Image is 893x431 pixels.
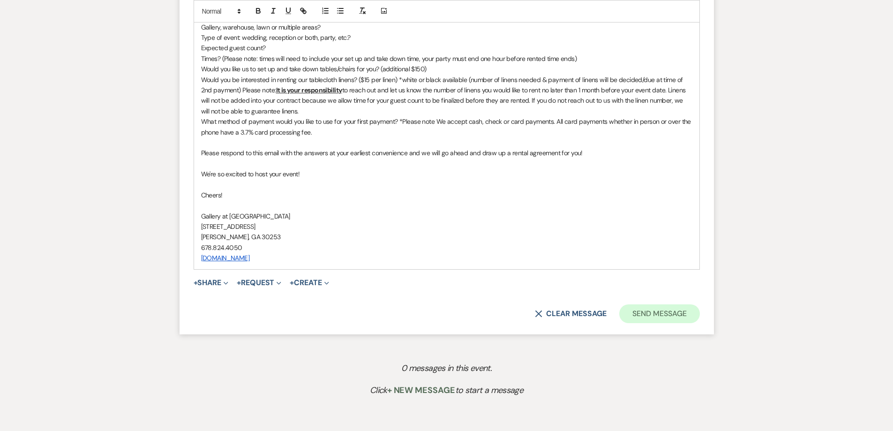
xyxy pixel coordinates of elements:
[387,385,455,396] span: + New Message
[201,384,692,397] p: Click to start a message
[201,169,692,179] p: We're so excited to host your event!
[201,22,692,32] p: Gallery, warehouse, lawn or multiple areas?
[201,233,281,241] span: [PERSON_NAME], GA 30253
[201,75,692,117] p: Would you be interested in renting our tablecloth linens? ($15 per linen) *white or black availab...
[194,279,198,287] span: +
[201,222,255,231] span: [STREET_ADDRESS]
[201,254,250,262] a: [DOMAIN_NAME]
[276,86,342,94] u: It is your responsibility
[619,304,699,323] button: Send Message
[237,279,281,287] button: Request
[201,190,692,200] p: Cheers!
[201,53,692,64] p: Times? (Please note: times will need to include your set up and take down time, your party must e...
[201,243,242,252] span: 678.824.4050
[201,32,692,43] p: Type of event: wedding, reception or both, party, etc.?
[290,279,294,287] span: +
[201,64,692,74] p: Would you like us to set up and take down tables/chairs for you? (additional $150)
[201,148,692,158] p: Please respond to this email with the answers at your earliest convenience and we will go ahead a...
[535,310,606,318] button: Clear message
[290,279,329,287] button: Create
[201,116,692,137] p: What method of payment would you like to use for your first payment? *Please note We accept cash,...
[201,212,290,220] span: Gallery at [GEOGRAPHIC_DATA]
[201,362,692,375] p: 0 messages in this event.
[237,279,241,287] span: +
[194,279,229,287] button: Share
[201,43,692,53] p: Expected guest count?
